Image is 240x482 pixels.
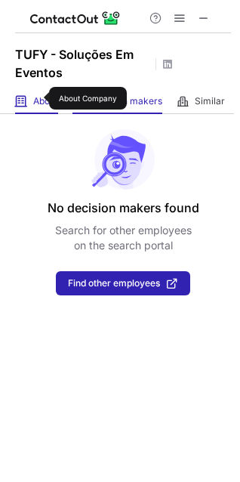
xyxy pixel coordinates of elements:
button: Find other employees [56,271,190,295]
span: Decision makers [91,95,162,107]
span: About [33,95,58,107]
span: Similar [195,95,225,107]
h1: TUFY - Soluções Em Eventos [15,45,151,82]
img: ContactOut v5.3.10 [30,9,121,27]
header: No decision makers found [48,199,199,217]
img: No leads found [91,129,155,190]
p: Search for other employees on the search portal [55,223,192,253]
span: Find other employees [68,278,160,289]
